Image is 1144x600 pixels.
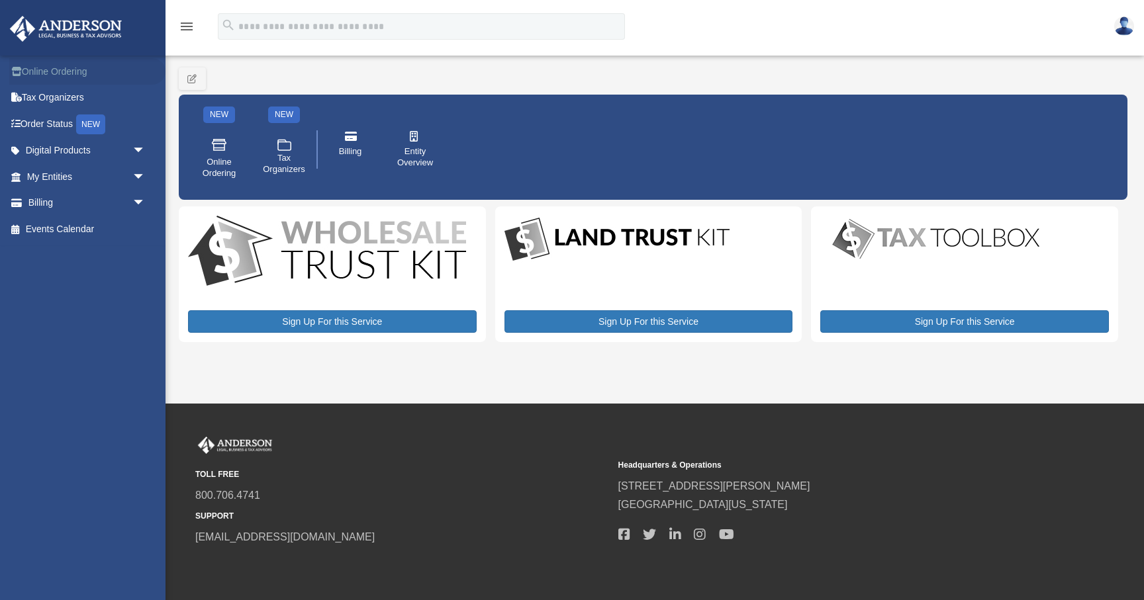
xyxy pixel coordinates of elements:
[339,146,362,157] span: Billing
[9,163,166,190] a: My Entitiesarrow_drop_down
[6,16,126,42] img: Anderson Advisors Platinum Portal
[221,18,236,32] i: search
[256,128,312,189] a: Tax Organizers
[9,216,166,242] a: Events Calendar
[9,58,166,85] a: Online Ordering
[9,138,159,164] a: Digital Productsarrow_drop_down
[820,310,1109,333] a: Sign Up For this Service
[195,490,260,501] a: 800.706.4741
[504,310,793,333] a: Sign Up For this Service
[179,23,195,34] a: menu
[191,128,247,189] a: Online Ordering
[618,458,1032,472] small: Headquarters & Operations
[195,437,275,454] img: Anderson Advisors Platinum Portal
[1114,17,1134,36] img: User Pic
[203,107,235,123] div: NEW
[195,468,609,482] small: TOLL FREE
[9,110,166,138] a: Order StatusNEW
[188,216,466,289] img: WS-Trust-Kit-lgo-1.jpg
[263,153,305,175] span: Tax Organizers
[387,122,443,177] a: Entity Overview
[397,146,434,169] span: Entity Overview
[132,163,159,191] span: arrow_drop_down
[201,157,238,179] span: Online Ordering
[9,190,166,216] a: Billingarrow_drop_down
[322,122,378,177] a: Billing
[132,138,159,165] span: arrow_drop_down
[132,190,159,217] span: arrow_drop_down
[820,216,1052,262] img: taxtoolbox_new-1.webp
[618,499,788,510] a: [GEOGRAPHIC_DATA][US_STATE]
[188,310,477,333] a: Sign Up For this Service
[195,531,375,542] a: [EMAIL_ADDRESS][DOMAIN_NAME]
[618,480,810,492] a: [STREET_ADDRESS][PERSON_NAME]
[268,107,300,123] div: NEW
[179,19,195,34] i: menu
[76,114,105,134] div: NEW
[9,85,166,111] a: Tax Organizers
[504,216,730,264] img: LandTrust_lgo-1.jpg
[195,509,609,523] small: SUPPORT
